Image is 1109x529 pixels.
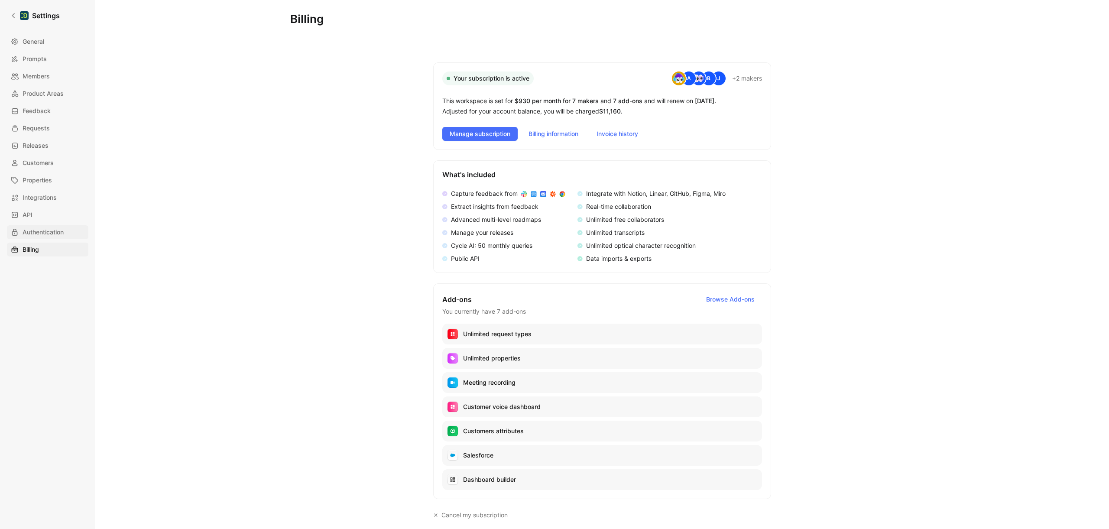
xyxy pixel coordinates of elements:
[7,69,88,83] a: Members
[732,73,762,84] div: +2 makers
[442,71,534,85] div: Your subscription is active
[586,227,645,238] div: Unlimited transcripts
[706,294,755,305] span: Browse Add-ons
[463,329,532,339] p: Unlimited request types
[7,7,63,24] a: Settings
[23,140,49,151] span: Releases
[451,227,513,238] div: Manage your releases
[450,129,510,139] span: Manage subscription
[586,253,652,264] div: Data imports & exports
[23,123,50,133] span: Requests
[695,97,716,104] span: [DATE] .
[463,377,516,388] p: Meeting recording
[23,54,47,64] span: Prompts
[23,192,57,203] span: Integrations
[586,188,726,199] div: Integrate with Notion, Linear, GitHub, Figma, Miro
[7,225,88,239] a: Authentication
[451,190,518,197] span: Capture feedback from
[7,87,88,101] a: Product Areas
[586,201,651,212] div: Real-time collaboration
[7,156,88,170] a: Customers
[597,129,638,139] span: Invoice history
[712,71,726,85] div: J
[290,14,914,24] h1: Billing
[442,169,762,180] h2: What's included
[441,510,771,520] span: Cancel my subscription
[672,71,686,85] img: avatar
[463,474,516,485] p: Dashboard builder
[463,402,541,412] p: Customer voice dashboard
[7,104,88,118] a: Feedback
[7,52,88,66] a: Prompts
[442,292,762,306] h2: Add-ons
[586,240,696,251] div: Unlimited optical character recognition
[463,450,493,461] p: Salesforce
[451,253,480,264] div: Public API
[451,214,541,225] div: Advanced multi-level roadmaps
[23,71,50,81] span: Members
[589,127,645,141] button: Invoice history
[433,510,771,521] button: Cancel my subscription
[515,97,599,104] span: $930 per month for 7 makers
[23,36,44,47] span: General
[442,127,518,141] button: Manage subscription
[682,71,696,85] div: A
[7,121,88,135] a: Requests
[23,210,32,220] span: API
[7,35,88,49] a: General
[7,208,88,222] a: API
[529,129,578,139] span: Billing information
[7,173,88,187] a: Properties
[32,10,60,21] h1: Settings
[23,88,64,99] span: Product Areas
[23,227,64,237] span: Authentication
[613,97,642,104] span: 7 add-ons
[451,240,532,251] div: Cycle AI: 50 monthly queries
[586,214,664,225] div: Unlimited free collaborators
[463,353,521,363] p: Unlimited properties
[521,127,586,141] button: Billing information
[599,107,623,115] span: $11,160 .
[451,201,538,212] div: Extract insights from feedback
[699,292,762,306] button: Browse Add-ons
[23,175,52,185] span: Properties
[702,71,716,85] div: B
[463,426,524,436] p: Customers attributes
[7,243,88,256] a: Billing
[442,96,762,117] div: This workspace is set for and and will renew on Adjusted for your account balance, you will be ch...
[23,106,51,116] span: Feedback
[442,306,762,317] h3: You currently have 7 add-ons
[23,244,39,255] span: Billing
[23,158,54,168] span: Customers
[7,191,88,204] a: Integrations
[7,139,88,153] a: Releases
[692,71,706,85] img: avatar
